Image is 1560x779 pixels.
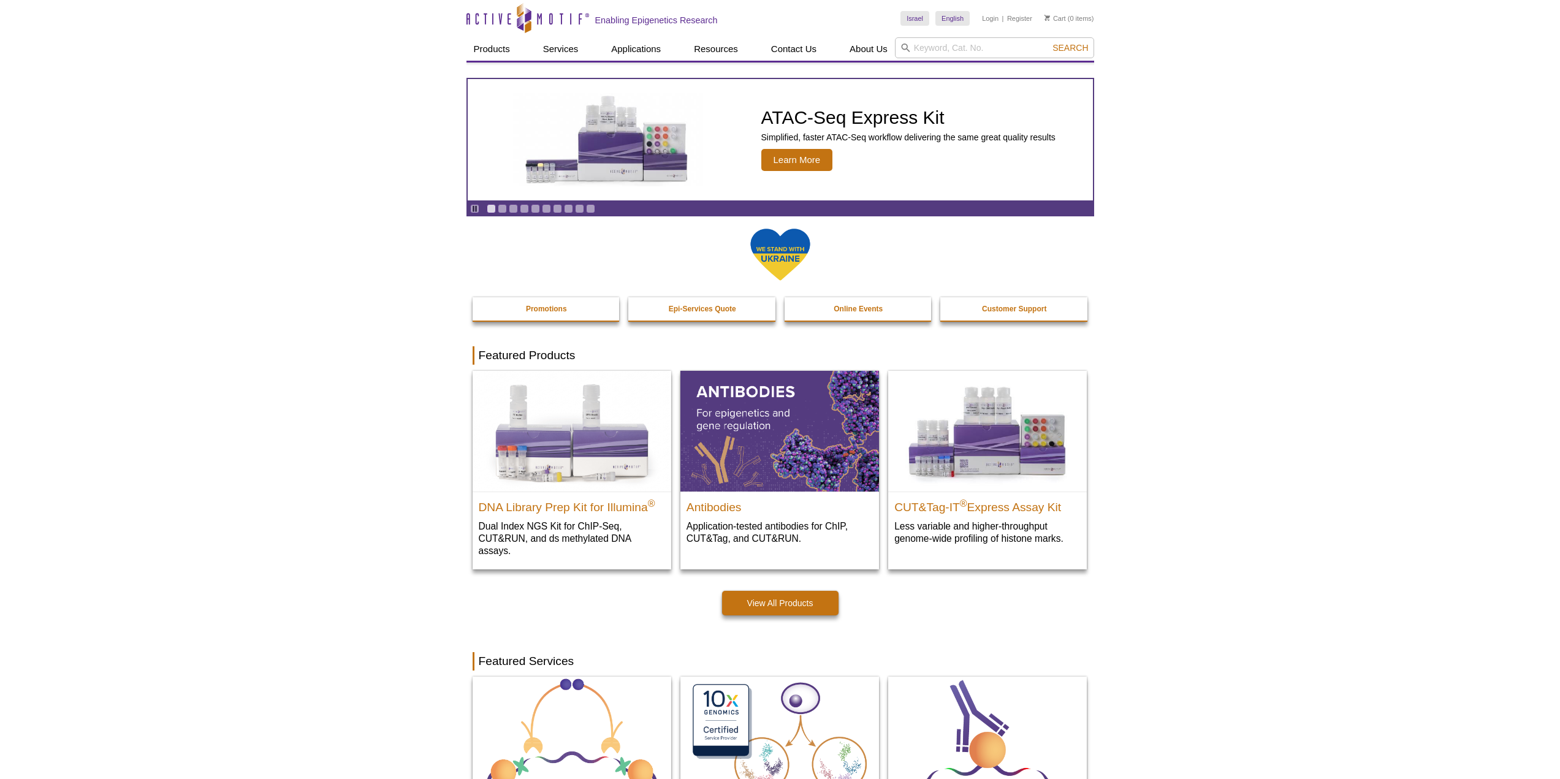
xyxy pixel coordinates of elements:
[894,520,1081,545] p: Less variable and higher-throughput genome-wide profiling of histone marks​.
[761,108,1056,127] h2: ATAC-Seq Express Kit
[487,204,496,213] a: Go to slide 1
[687,37,745,61] a: Resources
[982,305,1046,313] strong: Customer Support
[680,371,879,491] img: All Antibodies
[526,305,567,313] strong: Promotions
[648,498,655,508] sup: ®
[935,11,970,26] a: English
[473,346,1088,365] h2: Featured Products
[473,371,671,491] img: DNA Library Prep Kit for Illumina
[895,37,1094,58] input: Keyword, Cat. No.
[687,495,873,514] h2: Antibodies
[595,15,718,26] h2: Enabling Epigenetics Research
[479,495,665,514] h2: DNA Library Prep Kit for Illumina
[1044,11,1094,26] li: (0 items)
[722,591,839,615] a: View All Products
[628,297,777,321] a: Epi-Services Quote
[687,520,873,545] p: Application-tested antibodies for ChIP, CUT&Tag, and CUT&RUN.
[900,11,929,26] a: Israel
[479,520,665,557] p: Dual Index NGS Kit for ChIP-Seq, CUT&RUN, and ds methylated DNA assays.
[586,204,595,213] a: Go to slide 10
[982,14,999,23] a: Login
[1044,14,1066,23] a: Cart
[542,204,551,213] a: Go to slide 6
[531,204,540,213] a: Go to slide 5
[785,297,933,321] a: Online Events
[894,495,1081,514] h2: CUT&Tag-IT Express Assay Kit
[1049,42,1092,53] button: Search
[575,204,584,213] a: Go to slide 9
[680,371,879,557] a: All Antibodies Antibodies Application-tested antibodies for ChIP, CUT&Tag, and CUT&RUN.
[888,371,1087,491] img: CUT&Tag-IT® Express Assay Kit
[498,204,507,213] a: Go to slide 2
[888,371,1087,557] a: CUT&Tag-IT® Express Assay Kit CUT&Tag-IT®Express Assay Kit Less variable and higher-throughput ge...
[468,79,1093,200] a: ATAC-Seq Express Kit ATAC-Seq Express Kit Simplified, faster ATAC-Seq workflow delivering the sam...
[960,498,967,508] sup: ®
[507,93,709,186] img: ATAC-Seq Express Kit
[553,204,562,213] a: Go to slide 7
[509,204,518,213] a: Go to slide 3
[473,297,621,321] a: Promotions
[468,79,1093,200] article: ATAC-Seq Express Kit
[604,37,668,61] a: Applications
[750,227,811,282] img: We Stand With Ukraine
[1052,43,1088,53] span: Search
[1044,15,1050,21] img: Your Cart
[669,305,736,313] strong: Epi-Services Quote
[470,204,479,213] a: Toggle autoplay
[761,149,833,171] span: Learn More
[940,297,1089,321] a: Customer Support
[473,371,671,569] a: DNA Library Prep Kit for Illumina DNA Library Prep Kit for Illumina® Dual Index NGS Kit for ChIP-...
[466,37,517,61] a: Products
[473,652,1088,671] h2: Featured Services
[1007,14,1032,23] a: Register
[764,37,824,61] a: Contact Us
[1002,11,1004,26] li: |
[761,132,1056,143] p: Simplified, faster ATAC-Seq workflow delivering the same great quality results
[834,305,883,313] strong: Online Events
[536,37,586,61] a: Services
[520,204,529,213] a: Go to slide 4
[564,204,573,213] a: Go to slide 8
[842,37,895,61] a: About Us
